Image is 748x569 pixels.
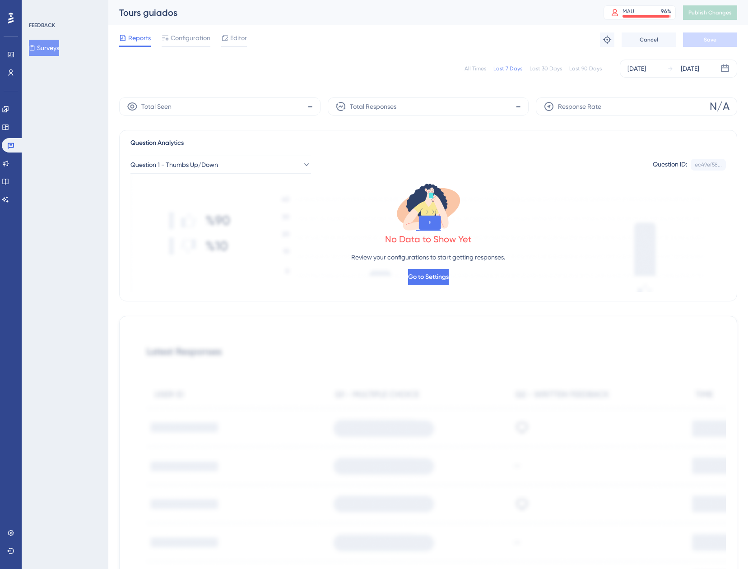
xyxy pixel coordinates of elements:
[119,6,581,19] div: Tours guiados
[307,99,313,114] span: -
[695,161,722,168] div: ec49ef58...
[350,101,396,112] span: Total Responses
[516,99,521,114] span: -
[710,99,729,114] span: N/A
[408,269,449,285] button: Go to Settings
[130,138,184,148] span: Question Analytics
[408,272,449,282] span: Go to Settings
[661,8,671,15] div: 96 %
[130,159,218,170] span: Question 1 - Thumbs Up/Down
[351,252,505,263] p: Review your configurations to start getting responses.
[385,233,472,245] div: No Data to Show Yet
[640,36,658,43] span: Cancel
[688,9,732,16] span: Publish Changes
[29,40,59,56] button: Surveys
[29,22,55,29] div: FEEDBACK
[704,36,716,43] span: Save
[530,65,562,72] div: Last 30 Days
[569,65,602,72] div: Last 90 Days
[653,159,687,171] div: Question ID:
[130,156,311,174] button: Question 1 - Thumbs Up/Down
[683,5,737,20] button: Publish Changes
[465,65,486,72] div: All Times
[171,32,210,43] span: Configuration
[627,63,646,74] div: [DATE]
[128,32,151,43] span: Reports
[623,8,634,15] div: MAU
[493,65,522,72] div: Last 7 Days
[230,32,247,43] span: Editor
[558,101,601,112] span: Response Rate
[681,63,699,74] div: [DATE]
[683,32,737,47] button: Save
[141,101,172,112] span: Total Seen
[622,32,676,47] button: Cancel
